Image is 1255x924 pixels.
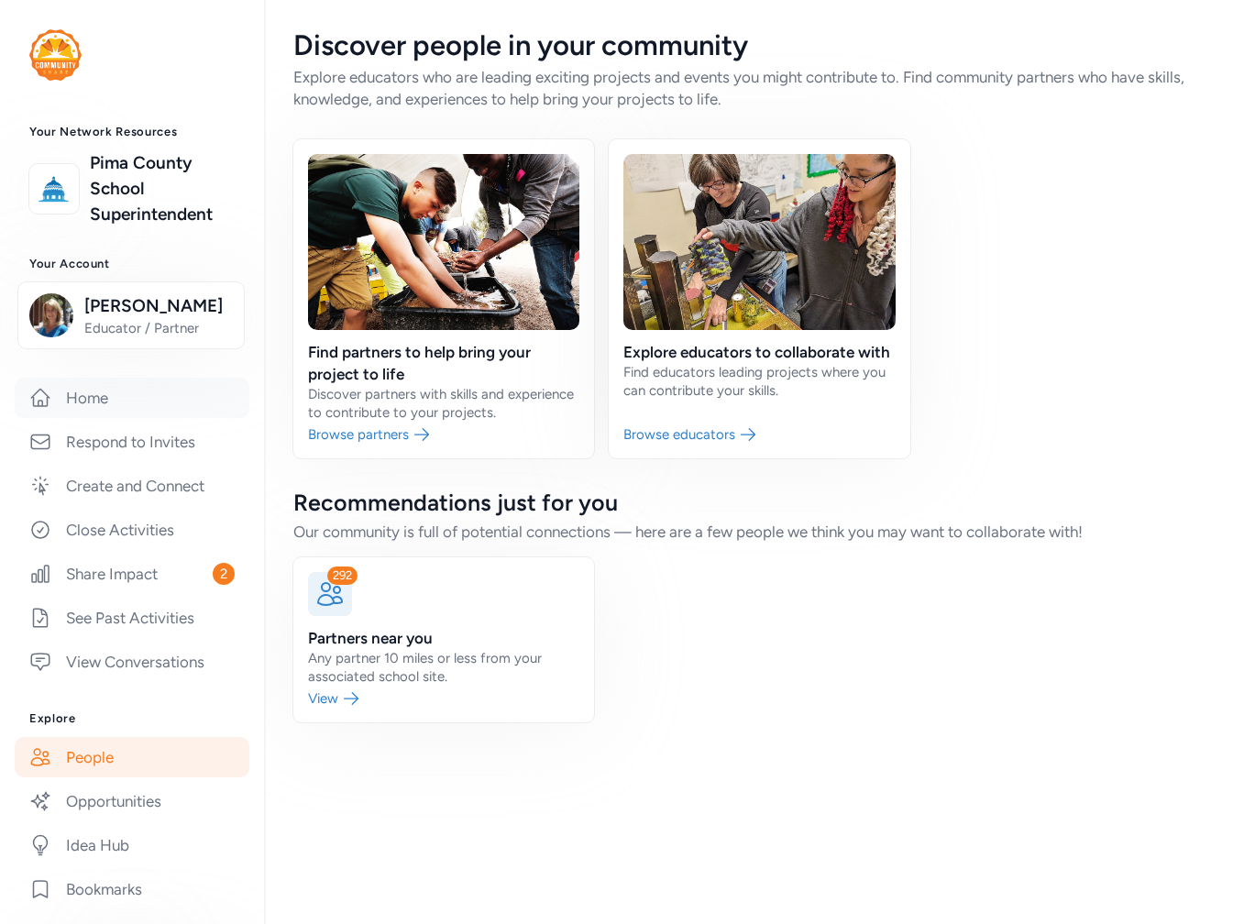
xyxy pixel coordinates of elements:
a: Share Impact2 [15,554,249,594]
a: View Conversations [15,642,249,682]
a: Home [15,378,249,418]
button: [PERSON_NAME]Educator / Partner [17,281,245,349]
div: Discover people in your community [293,29,1226,62]
h3: Your Account [29,257,235,271]
h3: Explore [29,711,235,726]
div: Recommendations just for you [293,488,1226,517]
a: Bookmarks [15,869,249,909]
span: Educator / Partner [84,319,233,337]
a: Create and Connect [15,466,249,506]
div: Explore educators who are leading exciting projects and events you might contribute to. Find comm... [293,66,1226,110]
a: Close Activities [15,510,249,550]
a: Pima County School Superintendent [90,150,235,227]
div: Our community is full of potential connections — here are a few people we think you may want to c... [293,521,1226,543]
span: [PERSON_NAME] [84,293,233,319]
a: See Past Activities [15,598,249,638]
div: 292 [327,566,358,585]
a: Opportunities [15,781,249,821]
h3: Your Network Resources [29,125,235,139]
a: Respond to Invites [15,422,249,462]
a: People [15,737,249,777]
img: logo [29,29,82,81]
span: 2 [213,563,235,585]
a: Idea Hub [15,825,249,865]
img: logo [34,169,74,209]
